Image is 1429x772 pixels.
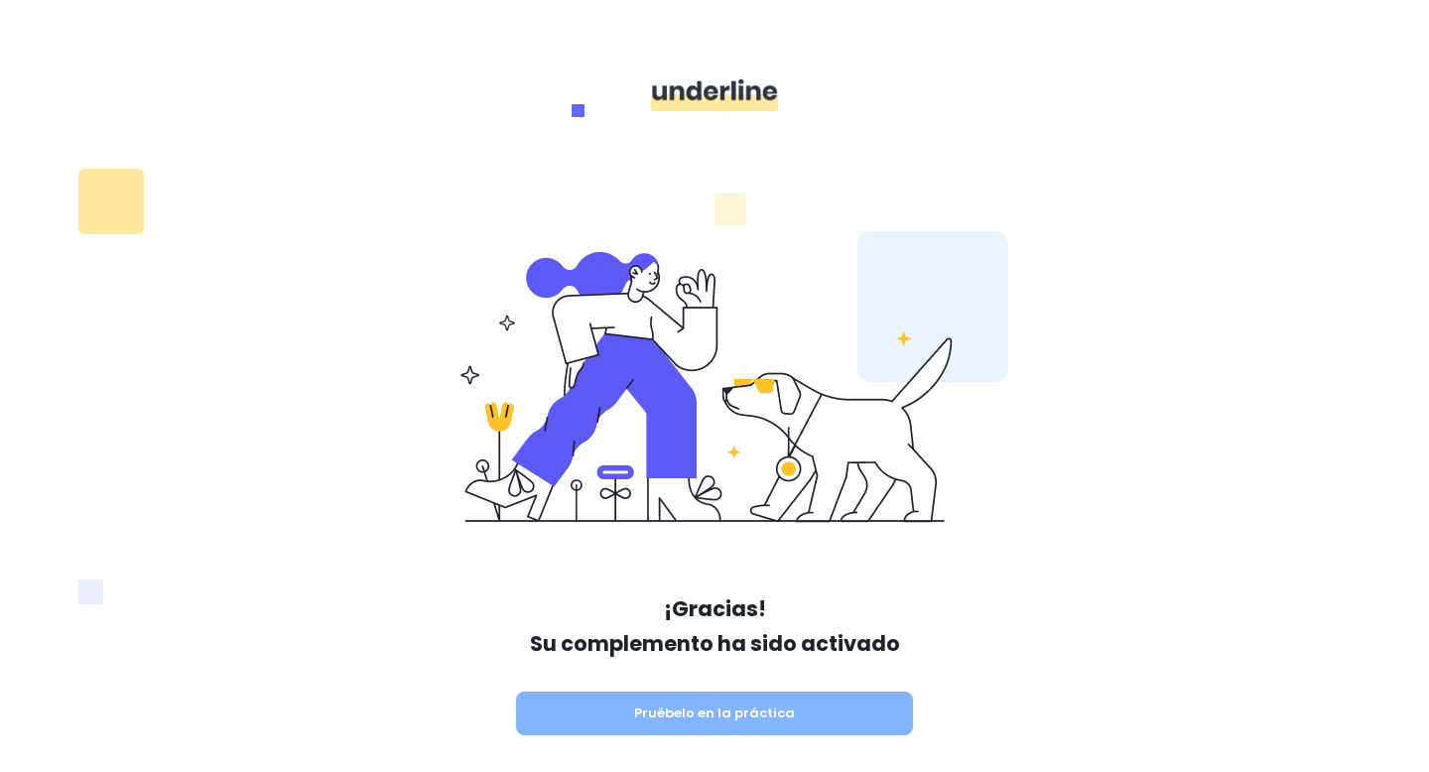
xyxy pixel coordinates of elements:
button: Pruébelo en la práctica [516,692,913,735]
img: thank-you-afd92cccfc1af9aa01f374ea607fc2e6.png [447,238,983,540]
font: Su complemento ha sido activado [530,629,900,658]
img: ddgMu+Zv+CXDCfumCWfsmuPlDdRfDDxAd9LAAAAAAElFTkSuQmCC [651,79,778,111]
font: ¡Gracias! [664,594,766,623]
font: Pruébelo en la práctica [634,704,795,722]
